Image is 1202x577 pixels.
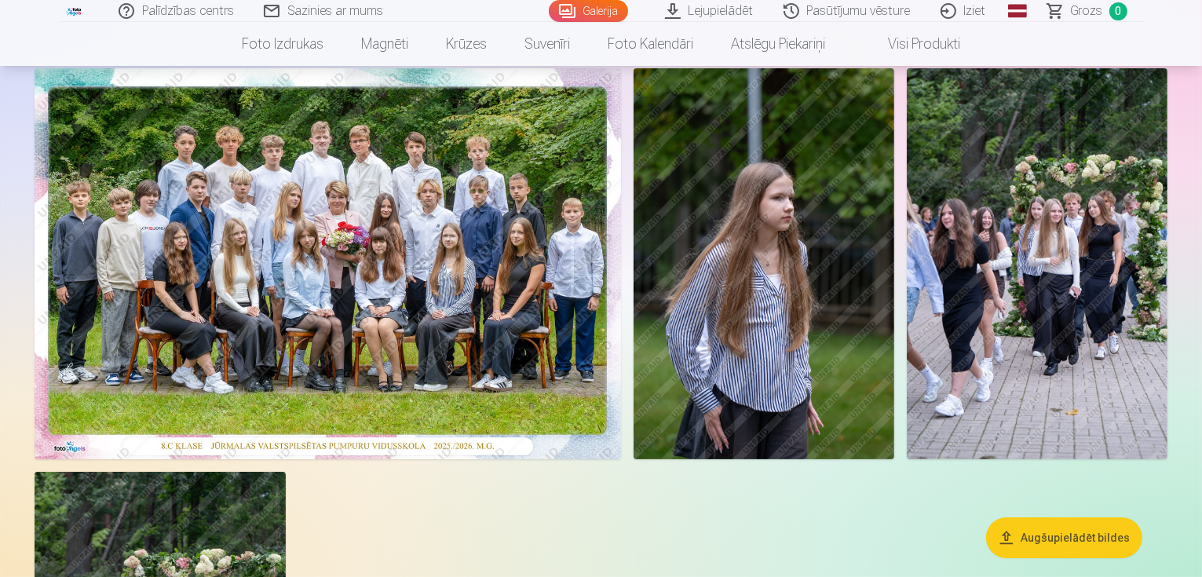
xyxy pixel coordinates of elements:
a: Krūzes [427,22,506,66]
button: Augšupielādēt bildes [986,517,1142,558]
a: Visi produkti [844,22,979,66]
img: /fa3 [66,6,83,16]
a: Atslēgu piekariņi [712,22,844,66]
span: Grozs [1071,2,1103,20]
a: Magnēti [342,22,427,66]
span: 0 [1109,2,1127,20]
a: Foto izdrukas [223,22,342,66]
a: Foto kalendāri [589,22,712,66]
a: Suvenīri [506,22,589,66]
